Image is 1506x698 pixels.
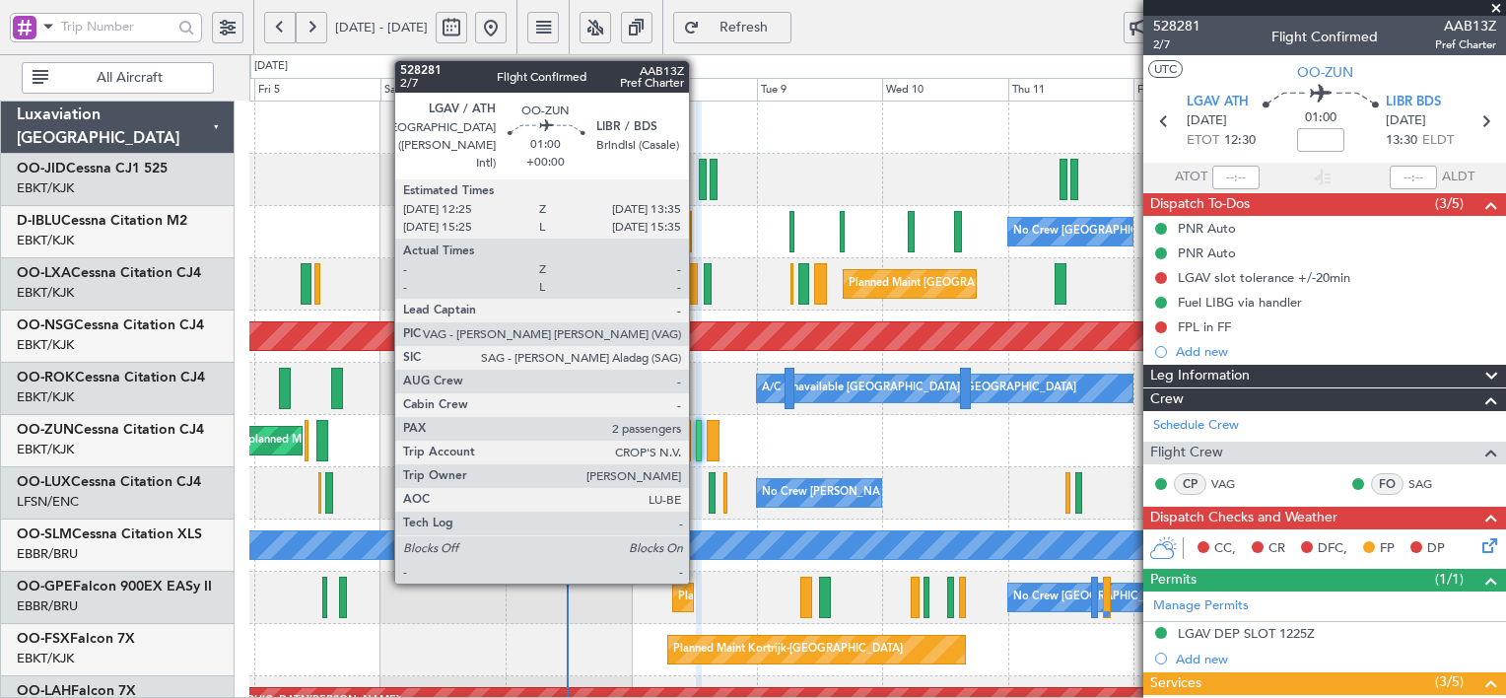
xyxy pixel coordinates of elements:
[1214,539,1236,559] span: CC,
[17,632,135,646] a: OO-FSXFalcon 7X
[380,78,506,102] div: Sat 6
[1380,539,1395,559] span: FP
[17,318,74,332] span: OO-NSG
[17,684,136,698] a: OO-LAHFalcon 7X
[1187,93,1249,112] span: LGAV ATH
[1133,78,1259,102] div: Fri 12
[1268,539,1285,559] span: CR
[1187,131,1219,151] span: ETOT
[17,388,74,406] a: EBKT/KJK
[17,423,204,437] a: OO-ZUNCessna Citation CJ4
[17,650,74,667] a: EBKT/KJK
[1427,539,1445,559] span: DP
[1148,60,1183,78] button: UTC
[1150,569,1197,592] span: Permits
[1150,388,1184,411] span: Crew
[17,214,187,228] a: D-IBLUCessna Citation M2
[1371,473,1403,495] div: FO
[678,583,1035,612] div: Planned Maint [GEOGRAPHIC_DATA] ([GEOGRAPHIC_DATA] National)
[22,62,214,94] button: All Aircraft
[254,58,288,75] div: [DATE]
[1013,217,1343,246] div: No Crew [GEOGRAPHIC_DATA] ([GEOGRAPHIC_DATA] National)
[1212,166,1260,189] input: --:--
[17,214,61,228] span: D-IBLU
[1386,93,1441,112] span: LIBR BDS
[17,232,74,249] a: EBKT/KJK
[849,269,1205,299] div: Planned Maint [GEOGRAPHIC_DATA] ([GEOGRAPHIC_DATA] National)
[1386,131,1417,151] span: 13:30
[17,597,78,615] a: EBBR/BRU
[1422,131,1454,151] span: ELDT
[1150,672,1201,695] span: Services
[704,21,785,35] span: Refresh
[17,318,204,332] a: OO-NSGCessna Citation CJ4
[17,266,71,280] span: OO-LXA
[1178,220,1236,237] div: PNR Auto
[17,179,74,197] a: EBKT/KJK
[1271,27,1378,47] div: Flight Confirmed
[17,266,201,280] a: OO-LXACessna Citation CJ4
[762,478,998,508] div: No Crew [PERSON_NAME] ([PERSON_NAME])
[1178,244,1236,261] div: PNR Auto
[61,12,172,41] input: Trip Number
[1153,416,1239,436] a: Schedule Crew
[1153,16,1200,36] span: 528281
[17,162,66,175] span: OO-JID
[17,684,71,698] span: OO-LAH
[1178,294,1302,311] div: Fuel LIBG via handler
[1435,569,1464,590] span: (1/1)
[632,78,757,102] div: Mon 8
[1435,671,1464,692] span: (3/5)
[1442,168,1474,187] span: ALDT
[1150,442,1223,464] span: Flight Crew
[17,371,75,384] span: OO-ROK
[17,475,201,489] a: OO-LUXCessna Citation CJ4
[17,527,202,541] a: OO-SLMCessna Citation XLS
[1297,62,1353,83] span: OO-ZUN
[1211,475,1256,493] a: VAG
[1305,108,1336,128] span: 01:00
[17,632,70,646] span: OO-FSX
[1435,16,1496,36] span: AAB13Z
[17,545,78,563] a: EBBR/BRU
[17,423,74,437] span: OO-ZUN
[1224,131,1256,151] span: 12:30
[52,71,207,85] span: All Aircraft
[1178,625,1315,642] div: LGAV DEP SLOT 1225Z
[1153,36,1200,53] span: 2/7
[1150,507,1337,529] span: Dispatch Checks and Weather
[506,78,631,102] div: Sun 7
[1008,78,1133,102] div: Thu 11
[673,635,903,664] div: Planned Maint Kortrijk-[GEOGRAPHIC_DATA]
[17,527,72,541] span: OO-SLM
[1150,193,1250,216] span: Dispatch To-Dos
[1435,36,1496,53] span: Pref Charter
[757,78,882,102] div: Tue 9
[17,371,205,384] a: OO-ROKCessna Citation CJ4
[1386,111,1426,131] span: [DATE]
[762,374,1076,403] div: A/C Unavailable [GEOGRAPHIC_DATA]-[GEOGRAPHIC_DATA]
[1174,473,1206,495] div: CP
[1408,475,1453,493] a: SAG
[17,493,79,511] a: LFSN/ENC
[17,475,71,489] span: OO-LUX
[1176,343,1496,360] div: Add new
[1435,193,1464,214] span: (3/5)
[17,162,168,175] a: OO-JIDCessna CJ1 525
[17,284,74,302] a: EBKT/KJK
[335,19,428,36] span: [DATE] - [DATE]
[1318,539,1347,559] span: DFC,
[17,336,74,354] a: EBKT/KJK
[17,441,74,458] a: EBKT/KJK
[1178,318,1231,335] div: FPL in FF
[1175,168,1207,187] span: ATOT
[1178,269,1350,286] div: LGAV slot tolerance +/-20min
[1187,111,1227,131] span: [DATE]
[1153,596,1249,616] a: Manage Permits
[17,580,212,593] a: OO-GPEFalcon 900EX EASy II
[1013,583,1343,612] div: No Crew [GEOGRAPHIC_DATA] ([GEOGRAPHIC_DATA] National)
[17,580,73,593] span: OO-GPE
[1150,365,1250,387] span: Leg Information
[254,78,379,102] div: Fri 5
[1176,651,1496,667] div: Add new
